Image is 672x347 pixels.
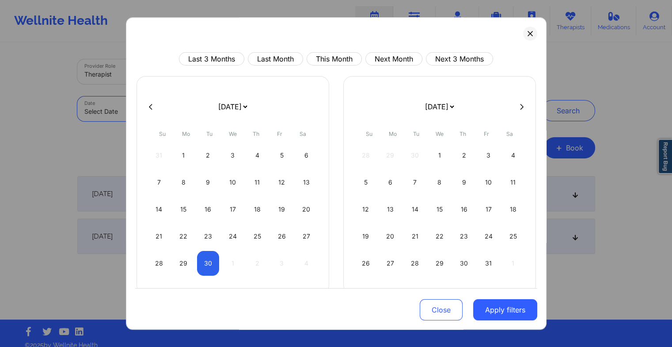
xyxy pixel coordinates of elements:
div: Tue Oct 07 2025 [404,170,426,195]
div: Thu Sep 04 2025 [246,143,269,168]
div: Sun Oct 12 2025 [355,197,377,222]
button: Last 3 Months [179,52,244,66]
button: Next Month [365,52,422,66]
div: Thu Oct 23 2025 [453,224,475,249]
abbr: Monday [182,131,190,137]
button: This Month [307,52,362,66]
div: Sat Sep 06 2025 [295,143,318,168]
div: Tue Sep 23 2025 [197,224,220,249]
div: Sun Sep 07 2025 [148,170,171,195]
div: Thu Oct 02 2025 [453,143,475,168]
div: Tue Sep 09 2025 [197,170,220,195]
div: Fri Sep 19 2025 [270,197,293,222]
div: Mon Sep 22 2025 [172,224,195,249]
div: Thu Sep 25 2025 [246,224,269,249]
div: Wed Oct 08 2025 [428,170,451,195]
div: Sat Oct 04 2025 [502,143,524,168]
div: Fri Sep 26 2025 [270,224,293,249]
div: Sat Sep 27 2025 [295,224,318,249]
div: Tue Oct 28 2025 [404,251,426,276]
div: Sun Oct 26 2025 [355,251,377,276]
div: Thu Sep 11 2025 [246,170,269,195]
div: Sun Oct 05 2025 [355,170,377,195]
button: Close [420,299,463,320]
div: Wed Sep 17 2025 [221,197,244,222]
abbr: Sunday [366,131,372,137]
div: Sun Sep 14 2025 [148,197,171,222]
div: Tue Sep 30 2025 [197,251,220,276]
abbr: Tuesday [206,131,213,137]
div: Mon Sep 01 2025 [172,143,195,168]
div: Thu Oct 30 2025 [453,251,475,276]
div: Sun Oct 19 2025 [355,224,377,249]
abbr: Friday [484,131,489,137]
div: Mon Oct 06 2025 [379,170,402,195]
div: Wed Oct 29 2025 [428,251,451,276]
div: Thu Oct 16 2025 [453,197,475,222]
div: Fri Sep 05 2025 [270,143,293,168]
div: Sat Oct 18 2025 [502,197,524,222]
div: Sat Sep 20 2025 [295,197,318,222]
div: Mon Sep 08 2025 [172,170,195,195]
div: Mon Oct 13 2025 [379,197,402,222]
button: Next 3 Months [426,52,493,66]
div: Mon Sep 29 2025 [172,251,195,276]
div: Fri Oct 10 2025 [477,170,500,195]
div: Tue Oct 21 2025 [404,224,426,249]
button: Last Month [248,52,303,66]
div: Wed Oct 01 2025 [428,143,451,168]
div: Tue Oct 14 2025 [404,197,426,222]
abbr: Monday [389,131,397,137]
div: Wed Oct 15 2025 [428,197,451,222]
div: Wed Sep 03 2025 [221,143,244,168]
div: Fri Sep 12 2025 [270,170,293,195]
div: Tue Sep 16 2025 [197,197,220,222]
div: Wed Sep 24 2025 [221,224,244,249]
abbr: Wednesday [436,131,444,137]
div: Fri Oct 31 2025 [477,251,500,276]
abbr: Friday [277,131,282,137]
button: Apply filters [473,299,537,320]
div: Fri Oct 17 2025 [477,197,500,222]
div: Sun Sep 21 2025 [148,224,171,249]
abbr: Saturday [300,131,306,137]
div: Wed Sep 10 2025 [221,170,244,195]
abbr: Thursday [253,131,259,137]
abbr: Wednesday [229,131,237,137]
abbr: Saturday [506,131,513,137]
abbr: Sunday [159,131,166,137]
div: Fri Oct 24 2025 [477,224,500,249]
div: Sun Sep 28 2025 [148,251,171,276]
div: Mon Sep 15 2025 [172,197,195,222]
div: Wed Oct 22 2025 [428,224,451,249]
abbr: Thursday [459,131,466,137]
div: Tue Sep 02 2025 [197,143,220,168]
div: Thu Sep 18 2025 [246,197,269,222]
div: Fri Oct 03 2025 [477,143,500,168]
div: Mon Oct 20 2025 [379,224,402,249]
div: Sat Sep 13 2025 [295,170,318,195]
abbr: Tuesday [413,131,419,137]
div: Sat Oct 25 2025 [502,224,524,249]
div: Mon Oct 27 2025 [379,251,402,276]
div: Thu Oct 09 2025 [453,170,475,195]
div: Sat Oct 11 2025 [502,170,524,195]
